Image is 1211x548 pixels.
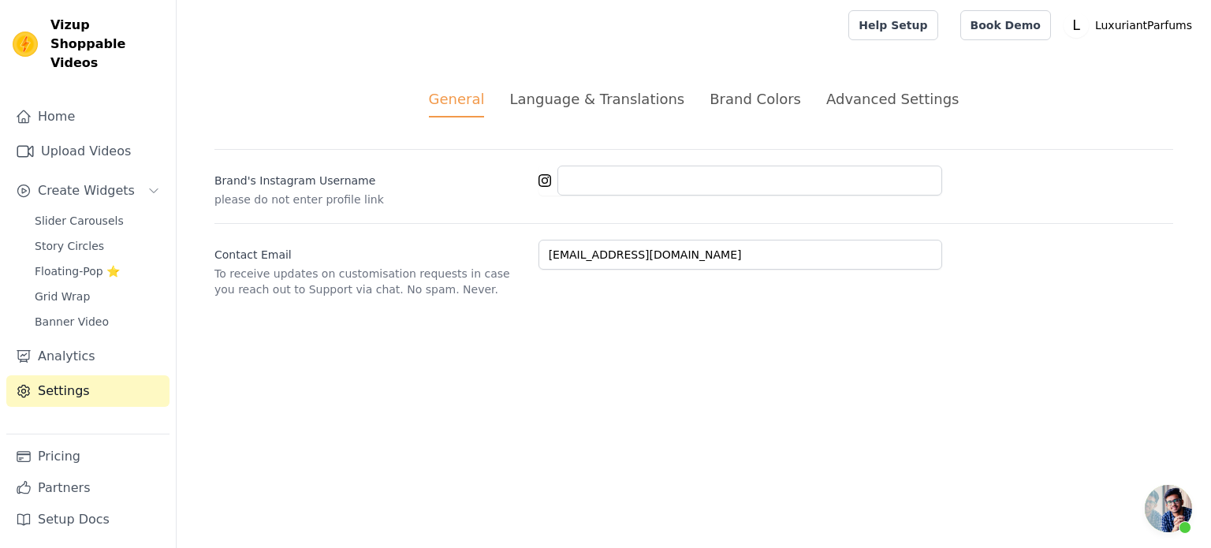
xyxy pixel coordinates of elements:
button: Create Widgets [6,175,170,207]
span: Story Circles [35,238,104,254]
span: Banner Video [35,314,109,330]
a: Upload Videos [6,136,170,167]
a: Grid Wrap [25,285,170,308]
label: Brand's Instagram Username [214,166,526,188]
div: Brand Colors [710,88,801,110]
button: L LuxuriantParfums [1064,11,1198,39]
span: Vizup Shoppable Videos [50,16,163,73]
span: Slider Carousels [35,213,124,229]
span: Grid Wrap [35,289,90,304]
a: Floating-Pop ⭐ [25,260,170,282]
a: Slider Carousels [25,210,170,232]
a: Setup Docs [6,504,170,535]
text: L [1072,17,1080,33]
p: To receive updates on customisation requests in case you reach out to Support via chat. No spam. ... [214,266,526,297]
a: Settings [6,375,170,407]
p: LuxuriantParfums [1089,11,1198,39]
img: Vizup [13,32,38,57]
label: Contact Email [214,240,526,263]
a: Banner Video [25,311,170,333]
span: Floating-Pop ⭐ [35,263,120,279]
a: Help Setup [848,10,937,40]
div: Ouvrir le chat [1145,485,1192,532]
a: Analytics [6,341,170,372]
a: Pricing [6,441,170,472]
span: Create Widgets [38,181,135,200]
div: General [429,88,485,117]
div: Language & Translations [509,88,684,110]
a: Story Circles [25,235,170,257]
a: Book Demo [960,10,1051,40]
p: please do not enter profile link [214,192,526,207]
a: Partners [6,472,170,504]
a: Home [6,101,170,132]
div: Advanced Settings [826,88,959,110]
